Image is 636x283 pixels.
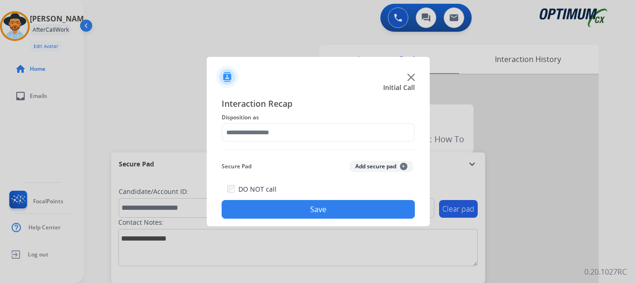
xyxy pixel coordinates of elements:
span: + [400,163,407,170]
button: Save [222,200,415,219]
img: contactIcon [216,66,238,88]
label: DO NOT call [238,185,277,194]
span: Disposition as [222,112,415,123]
span: Interaction Recap [222,97,415,112]
span: Initial Call [383,83,415,92]
img: contact-recap-line.svg [222,149,415,150]
p: 0.20.1027RC [584,266,627,277]
span: Secure Pad [222,161,251,172]
button: Add secure pad+ [350,161,413,172]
